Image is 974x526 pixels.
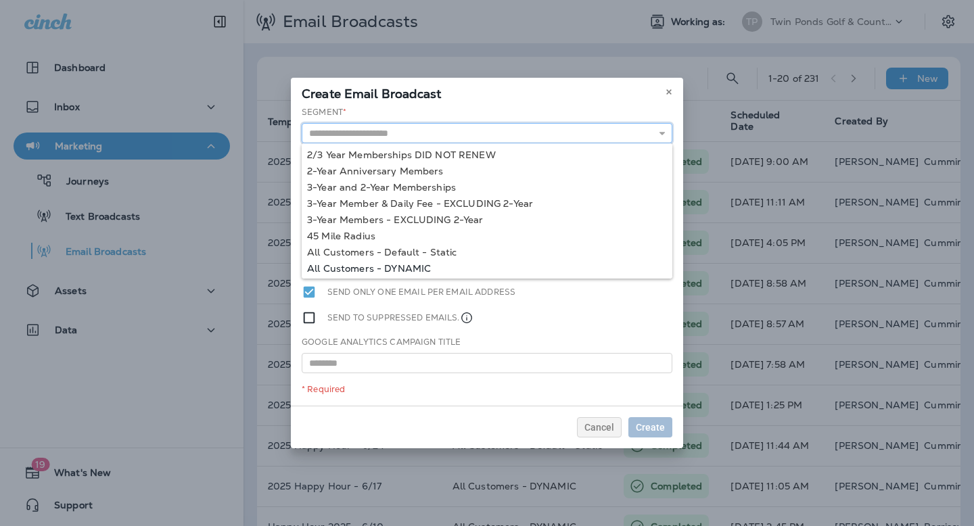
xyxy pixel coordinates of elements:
[327,310,473,325] label: Send to suppressed emails.
[307,231,667,241] div: 45 Mile Radius
[307,166,667,176] div: 2-Year Anniversary Members
[327,285,515,300] label: Send only one email per email address
[628,417,672,437] button: Create
[307,198,667,209] div: 3-Year Member & Daily Fee - EXCLUDING 2-Year
[577,417,622,437] button: Cancel
[307,214,667,225] div: 3-Year Members - EXCLUDING 2-Year
[584,423,614,432] span: Cancel
[302,337,461,348] label: Google Analytics Campaign Title
[307,247,667,258] div: All Customers - Default - Static
[307,149,667,160] div: 2/3 Year Memberships DID NOT RENEW
[291,78,683,106] div: Create Email Broadcast
[636,423,665,432] span: Create
[307,182,667,193] div: 3-Year and 2-Year Memberships
[307,263,667,274] div: All Customers - DYNAMIC
[302,384,672,395] div: * Required
[302,107,346,118] label: Segment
